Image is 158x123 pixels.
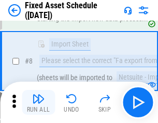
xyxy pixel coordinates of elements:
button: Run All [22,90,55,115]
button: Skip [88,90,121,115]
span: # 8 [25,57,33,65]
img: Settings menu [137,4,150,17]
div: Undo [64,106,79,113]
img: Back [8,4,21,17]
div: Skip [98,106,111,113]
img: Skip [98,93,111,105]
img: Run All [32,93,45,105]
div: Import Sheet [49,38,91,51]
div: Run All [27,106,50,113]
img: Support [124,6,132,14]
button: Undo [55,90,88,115]
img: Undo [65,93,78,105]
img: Main button [130,94,146,111]
div: Fixed Asset Schedule ([DATE]) [25,1,120,20]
